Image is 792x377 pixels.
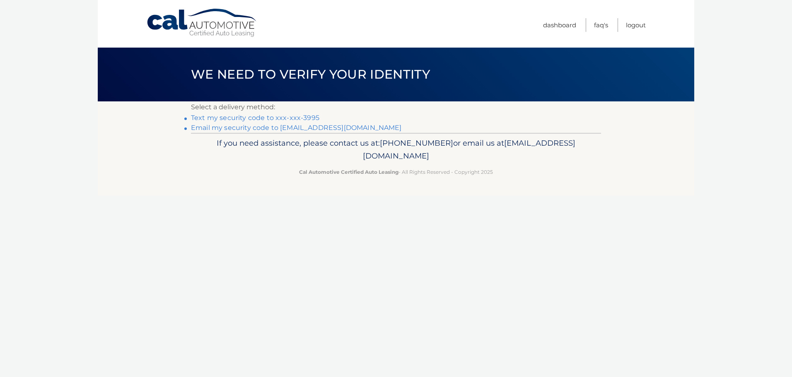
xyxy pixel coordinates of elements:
a: Dashboard [543,18,576,32]
a: Cal Automotive [146,8,258,38]
p: Select a delivery method: [191,101,601,113]
span: [PHONE_NUMBER] [380,138,453,148]
span: We need to verify your identity [191,67,430,82]
a: Email my security code to [EMAIL_ADDRESS][DOMAIN_NAME] [191,124,402,132]
a: Logout [626,18,646,32]
a: FAQ's [594,18,608,32]
p: - All Rights Reserved - Copyright 2025 [196,168,596,176]
strong: Cal Automotive Certified Auto Leasing [299,169,398,175]
a: Text my security code to xxx-xxx-3995 [191,114,319,122]
p: If you need assistance, please contact us at: or email us at [196,137,596,163]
